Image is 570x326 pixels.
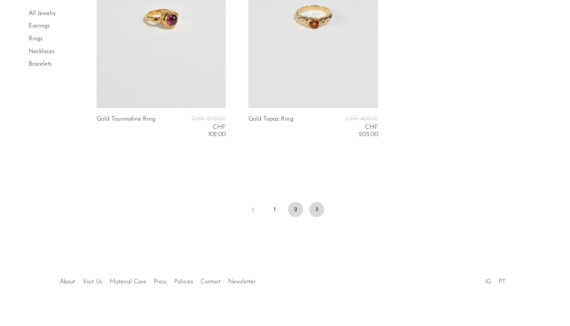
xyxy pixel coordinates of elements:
[208,124,226,137] span: CHF 102.00
[60,279,75,285] a: About
[97,116,155,138] a: Gold Tourmaline Ring
[29,61,52,67] a: Bracelets
[29,49,55,55] a: Necklaces
[309,202,324,217] span: 3
[359,124,378,137] span: CHF 203.00
[246,202,261,219] a: Previous
[110,279,146,285] a: Material Care
[29,23,50,29] a: Earrings
[83,279,102,285] a: Visit Us
[192,116,226,122] span: CHF 203.00
[29,36,43,42] a: Rings
[485,279,491,285] a: IG
[288,202,303,217] a: 2
[499,279,506,285] a: PT
[267,202,282,217] a: 1
[174,279,193,285] a: Policies
[345,116,378,122] span: CHF 401.00
[201,279,221,285] a: Contact
[56,273,259,287] ul: Quick links
[481,273,509,287] ul: Social Medias
[154,279,167,285] a: Press
[29,11,56,17] a: All Jewelry
[248,116,293,138] a: Gold Topaz Ring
